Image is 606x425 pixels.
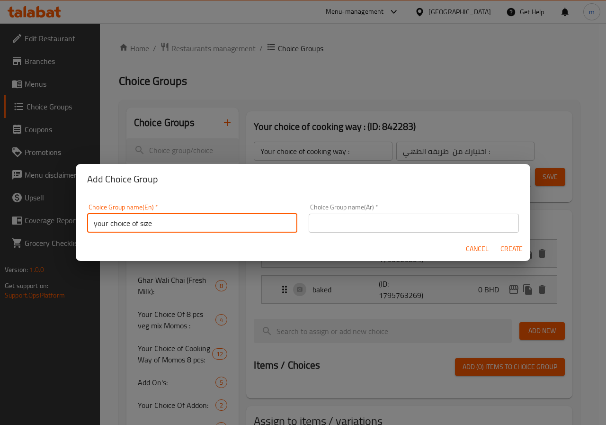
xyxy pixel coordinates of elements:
span: Cancel [466,243,489,255]
input: Please enter Choice Group name(en) [87,214,297,233]
h2: Add Choice Group [87,172,519,187]
button: Create [496,240,526,258]
span: Create [500,243,523,255]
button: Cancel [462,240,492,258]
input: Please enter Choice Group name(ar) [309,214,519,233]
